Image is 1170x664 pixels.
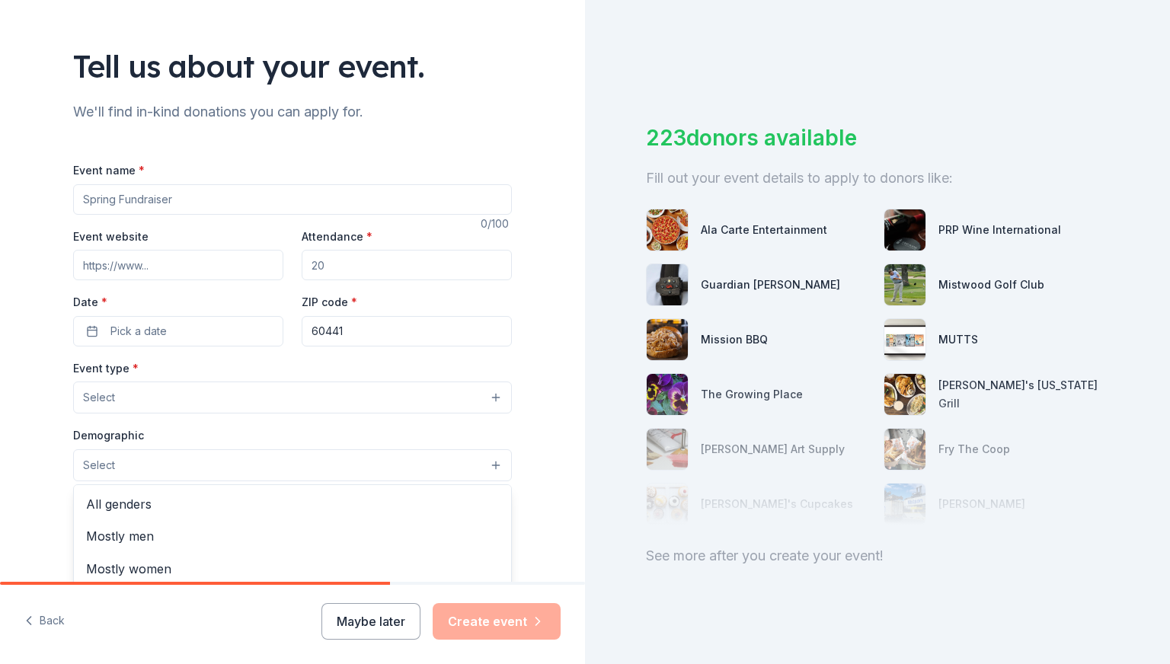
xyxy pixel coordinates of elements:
span: All genders [86,494,499,514]
span: Select [83,456,115,474]
span: Mostly women [86,559,499,579]
button: Select [73,449,512,481]
span: Mostly men [86,526,499,546]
